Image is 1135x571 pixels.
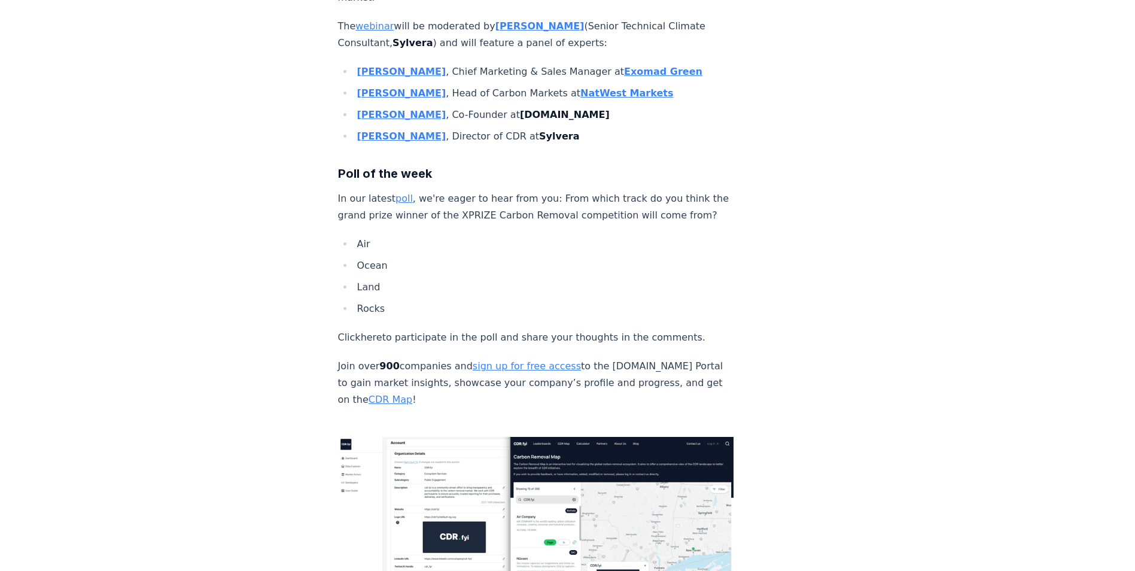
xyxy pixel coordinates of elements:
strong: Sylvera [392,37,433,48]
strong: Sylvera [539,130,579,142]
li: , Director of CDR at [354,128,734,145]
a: [PERSON_NAME] [357,130,446,142]
p: Click to participate in the poll and share your thoughts in the comments. [338,329,734,346]
a: [PERSON_NAME] [357,109,446,120]
strong: 900 [379,360,399,372]
a: NatWest Markets [580,87,673,99]
li: Land [354,279,734,296]
a: poll [395,193,413,204]
li: , Head of Carbon Markets at [354,85,734,102]
li: , Chief Marketing & Sales Manager at [354,63,734,80]
li: Air [354,236,734,253]
p: In our latest , we're eager to hear from you: From which track do you think the grand prize winne... [338,190,734,224]
strong: [DOMAIN_NAME] [520,109,610,120]
a: Exomad Green [624,66,702,77]
strong: Poll of the week [338,166,432,181]
a: [PERSON_NAME] [495,20,585,32]
p: Join over companies and to the [DOMAIN_NAME] Portal to gain market insights, showcase your compan... [338,358,734,408]
a: [PERSON_NAME] [357,87,446,99]
span: here [361,332,382,343]
a: [PERSON_NAME] [357,66,446,77]
a: CDR Map [369,394,412,405]
a: webinar [355,20,394,32]
a: sign up for free access [473,360,581,372]
li: Ocean [354,257,734,274]
p: The will be moderated by (Senior Technical Climate Consultant, ) and will feature a panel of expe... [338,18,734,51]
li: Rocks [354,300,734,317]
li: , Co-Founder at [354,107,734,123]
